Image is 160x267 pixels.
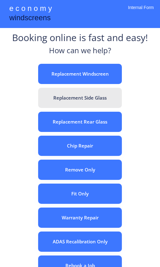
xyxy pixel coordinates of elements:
button: ADAS Recalibration Only [38,232,122,252]
div: How can we help? [49,45,111,59]
button: Replacement Windscreen [38,64,122,84]
div: windscreens [9,12,51,25]
button: Replacement Rear Glass [38,112,122,132]
button: Replacement Side Glass [38,88,122,108]
button: Remove Only [38,160,122,180]
button: Warranty Repair [38,208,122,228]
div: Booking online is fast and easy! [12,31,148,45]
button: Fit Only [38,184,122,204]
div: Internal Form [128,5,154,19]
button: Chip Repair [38,136,122,156]
div: e c o n o m y [9,3,52,15]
